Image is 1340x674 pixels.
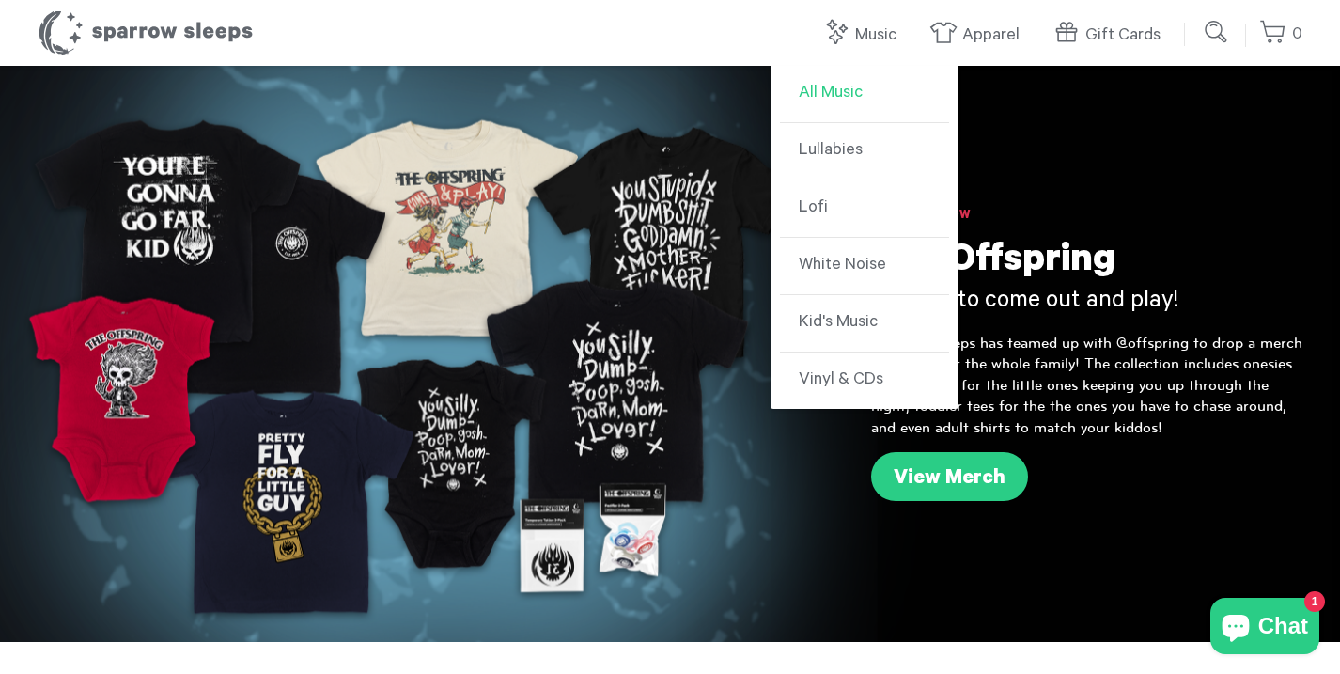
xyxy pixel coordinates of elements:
[871,207,1302,226] h6: Available Now
[871,240,1302,287] h1: The Offspring
[780,238,949,295] a: White Noise
[1052,15,1170,55] a: Gift Cards
[929,15,1029,55] a: Apparel
[780,353,949,409] a: Vinyl & CDs
[871,333,1302,438] p: @sparrowsleeps has teamed up with @offspring to drop a merch collection for the whole family! The...
[1205,598,1325,659] inbox-online-store-chat: Shopify online store chat
[780,180,949,238] a: Lofi
[1198,13,1236,51] input: Submit
[780,295,949,353] a: Kid's Music
[780,66,949,123] a: All Music
[822,15,906,55] a: Music
[780,123,949,180] a: Lullabies
[38,9,254,56] h1: Sparrow Sleeps
[871,287,1302,319] h3: It's time to come out and play!
[1259,14,1302,55] a: 0
[871,452,1028,501] a: View Merch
